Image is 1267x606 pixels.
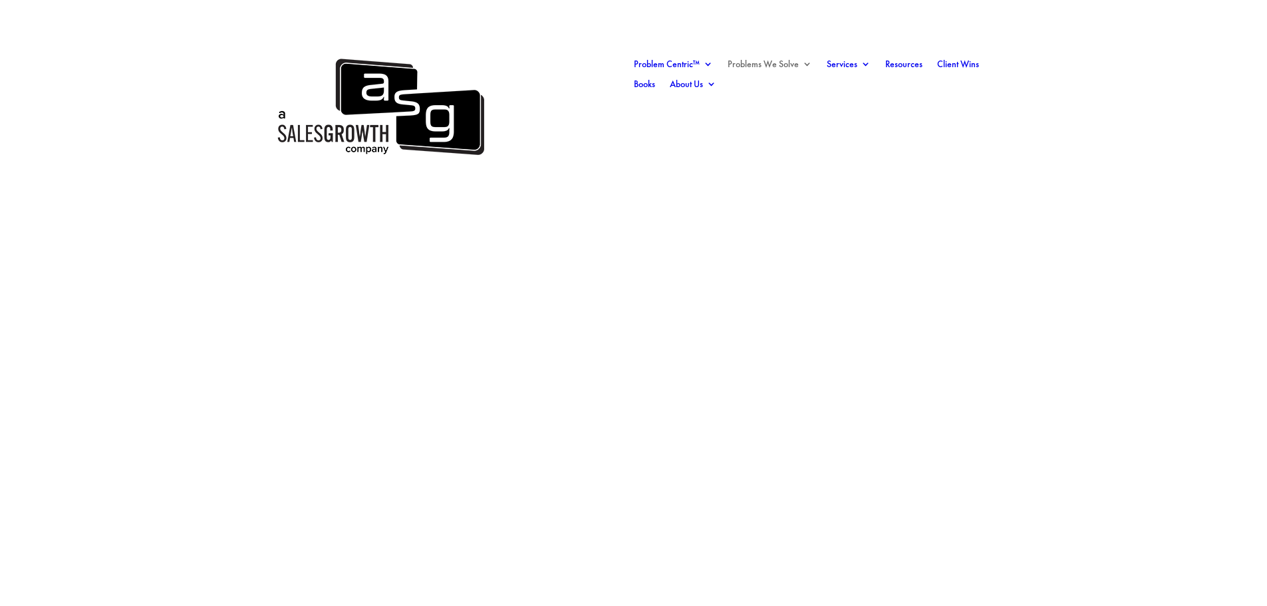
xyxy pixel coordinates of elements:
[275,151,484,163] a: A Sales Growth Company Logo
[670,79,716,94] a: About Us
[827,59,871,74] a: Services
[885,59,922,74] a: Resources
[634,79,655,94] a: Books
[275,54,484,160] img: ASG Co. Logo
[634,59,713,74] a: Problem Centric™
[728,59,812,74] a: Problems We Solve
[937,59,979,74] a: Client Wins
